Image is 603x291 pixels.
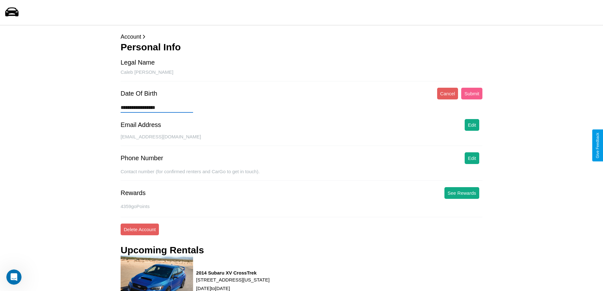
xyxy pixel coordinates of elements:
p: 4359 goPoints [121,202,482,211]
button: Submit [461,88,482,99]
h3: Upcoming Rentals [121,245,204,256]
p: Account [121,32,482,42]
div: Rewards [121,189,146,197]
button: Delete Account [121,224,159,235]
button: Edit [465,152,479,164]
p: [STREET_ADDRESS][US_STATE] [196,275,270,284]
div: Caleb [PERSON_NAME] [121,69,482,81]
div: [EMAIL_ADDRESS][DOMAIN_NAME] [121,134,482,146]
div: Contact number (for confirmed renters and CarGo to get in touch). [121,169,482,181]
div: Email Address [121,121,161,129]
div: Legal Name [121,59,155,66]
div: Phone Number [121,155,163,162]
button: Cancel [437,88,458,99]
h3: 2014 Subaru XV CrossTrek [196,270,270,275]
iframe: Intercom live chat [6,269,22,285]
button: Edit [465,119,479,131]
div: Give Feedback [595,133,600,158]
div: Date Of Birth [121,90,157,97]
h3: Personal Info [121,42,482,53]
button: See Rewards [444,187,479,199]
